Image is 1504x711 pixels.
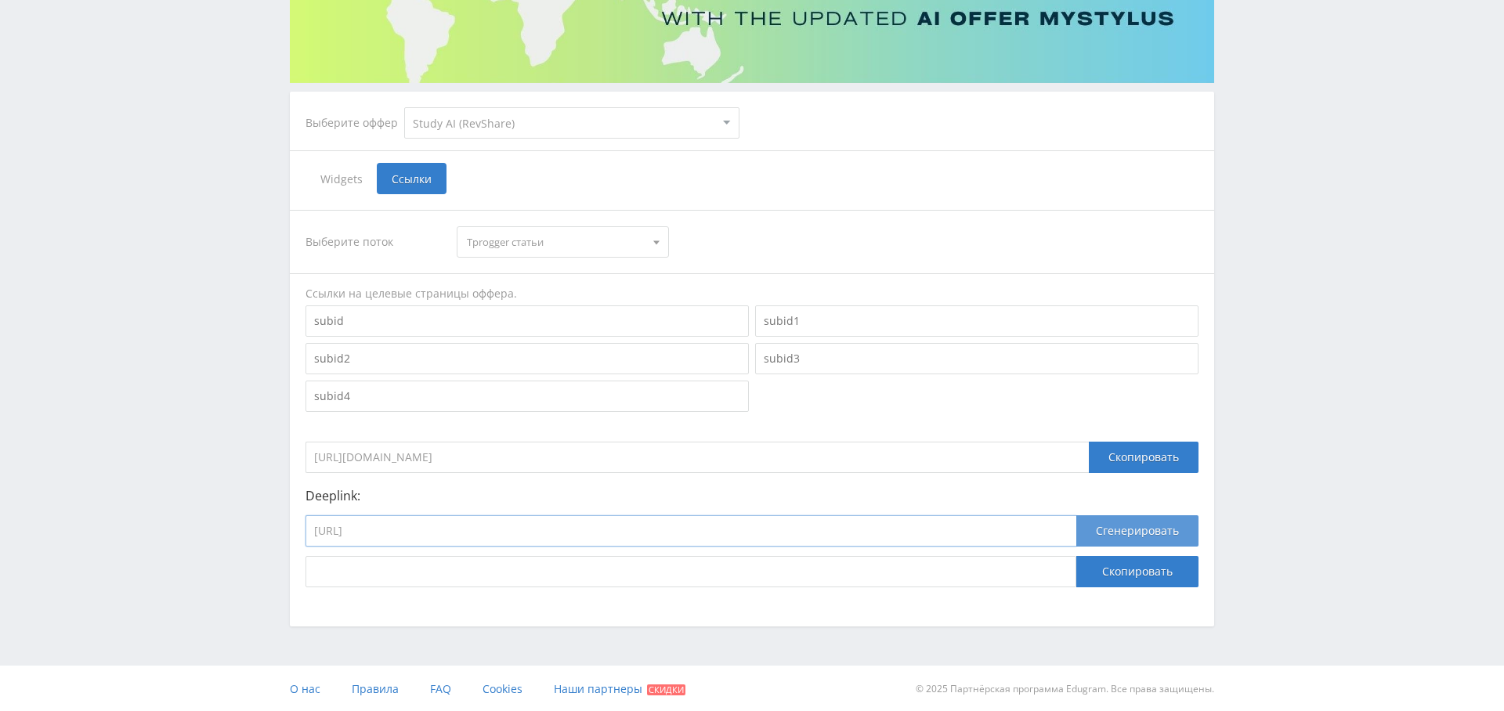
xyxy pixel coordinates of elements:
span: Скидки [647,684,685,695]
div: Выберите поток [305,226,442,258]
button: Сгенерировать [1076,515,1198,547]
input: subid3 [755,343,1198,374]
span: Tprogger статьи [467,227,644,257]
span: FAQ [430,681,451,696]
p: Deeplink: [305,489,1198,503]
div: Ссылки на целевые страницы оффера. [305,286,1198,301]
span: Widgets [305,163,377,194]
div: Выберите оффер [305,117,404,129]
input: subid2 [305,343,749,374]
span: Ссылки [377,163,446,194]
input: subid1 [755,305,1198,337]
span: О нас [290,681,320,696]
div: Скопировать [1089,442,1198,473]
input: subid4 [305,381,749,412]
input: subid [305,305,749,337]
button: Скопировать [1076,556,1198,587]
span: Правила [352,681,399,696]
span: Cookies [483,681,522,696]
span: Наши партнеры [554,681,642,696]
